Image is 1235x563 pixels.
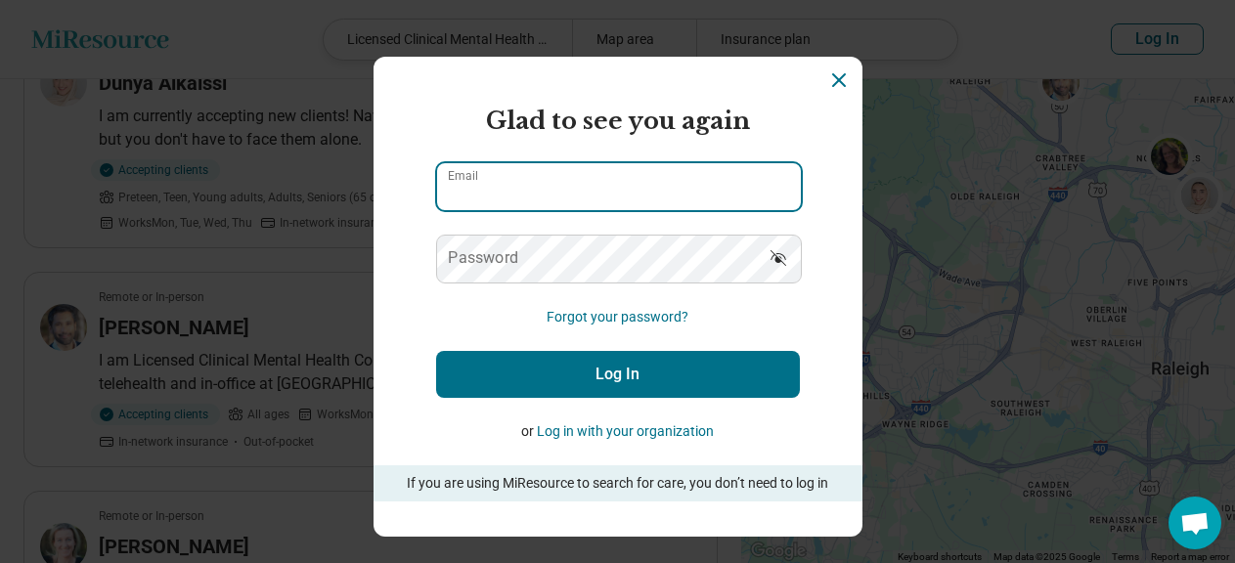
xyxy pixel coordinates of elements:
[436,421,800,442] p: or
[436,351,800,398] button: Log In
[827,68,851,92] button: Dismiss
[757,235,800,281] button: Show password
[448,250,518,266] label: Password
[537,421,714,442] button: Log in with your organization
[436,104,800,139] h2: Glad to see you again
[547,307,688,327] button: Forgot your password?
[448,170,478,182] label: Email
[374,57,862,537] section: Login Dialog
[401,473,835,494] p: If you are using MiResource to search for care, you don’t need to log in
